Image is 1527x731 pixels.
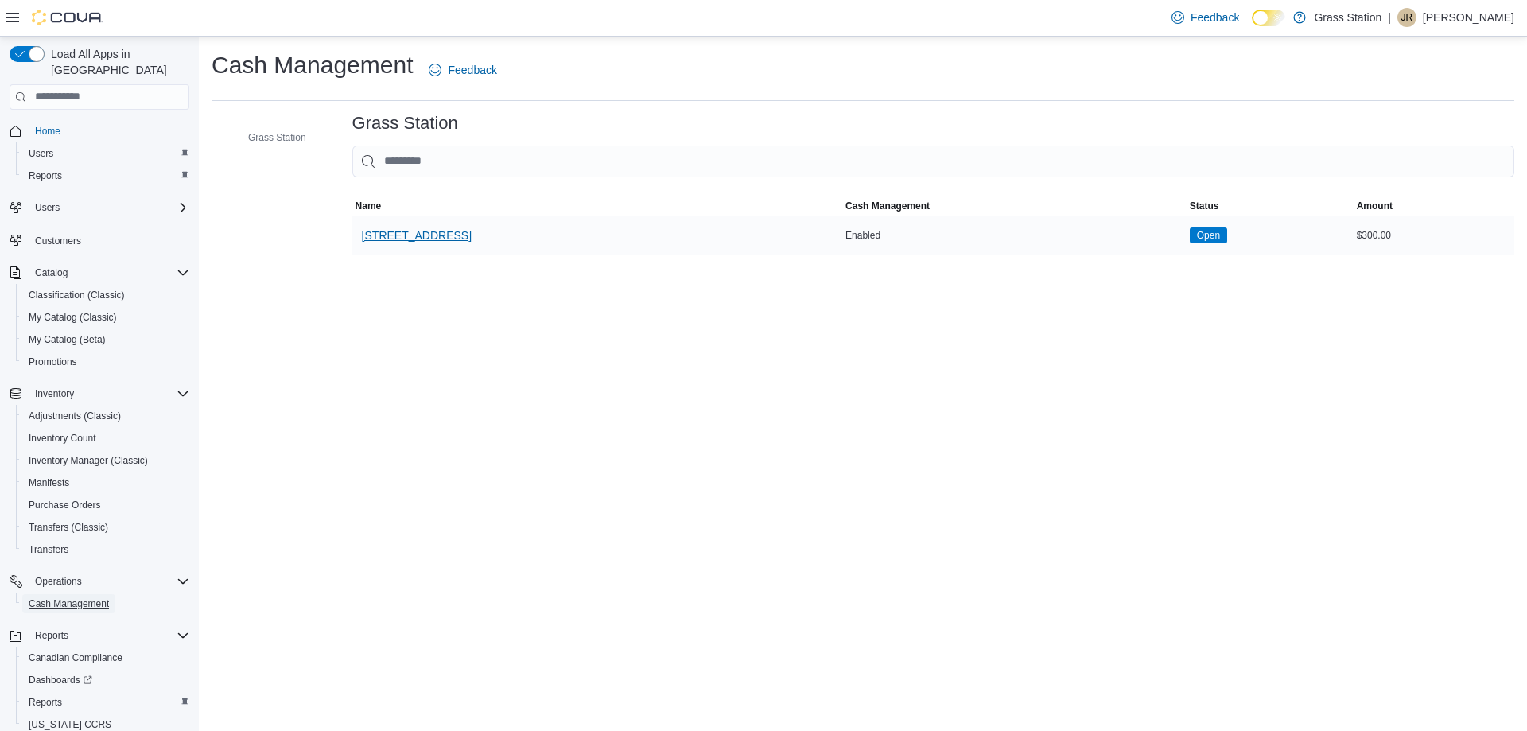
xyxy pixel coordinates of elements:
[16,449,196,472] button: Inventory Manager (Classic)
[16,142,196,165] button: Users
[22,352,84,371] a: Promotions
[16,516,196,539] button: Transfers (Classic)
[29,521,108,534] span: Transfers (Classic)
[22,594,189,613] span: Cash Management
[22,648,129,667] a: Canadian Compliance
[22,406,189,426] span: Adjustments (Classic)
[29,263,74,282] button: Catalog
[22,693,68,712] a: Reports
[29,626,189,645] span: Reports
[29,410,121,422] span: Adjustments (Classic)
[22,451,154,470] a: Inventory Manager (Classic)
[29,230,189,250] span: Customers
[29,499,101,511] span: Purchase Orders
[845,200,930,212] span: Cash Management
[22,166,189,185] span: Reports
[1357,200,1393,212] span: Amount
[448,62,496,78] span: Feedback
[29,169,62,182] span: Reports
[1354,226,1514,245] div: $300.00
[16,405,196,427] button: Adjustments (Classic)
[22,671,189,690] span: Dashboards
[29,311,117,324] span: My Catalog (Classic)
[842,196,1187,216] button: Cash Management
[22,308,189,327] span: My Catalog (Classic)
[3,196,196,219] button: Users
[1314,8,1381,27] p: Grass Station
[35,575,82,588] span: Operations
[22,473,189,492] span: Manifests
[32,10,103,25] img: Cova
[3,228,196,251] button: Customers
[29,572,88,591] button: Operations
[29,543,68,556] span: Transfers
[1165,2,1245,33] a: Feedback
[1187,196,1354,216] button: Status
[22,648,189,667] span: Canadian Compliance
[22,429,189,448] span: Inventory Count
[356,200,382,212] span: Name
[3,262,196,284] button: Catalog
[248,131,306,144] span: Grass Station
[16,691,196,714] button: Reports
[16,494,196,516] button: Purchase Orders
[29,674,92,686] span: Dashboards
[22,144,60,163] a: Users
[362,227,472,243] span: [STREET_ADDRESS]
[29,289,125,301] span: Classification (Classic)
[22,308,123,327] a: My Catalog (Classic)
[16,306,196,329] button: My Catalog (Classic)
[29,432,96,445] span: Inventory Count
[352,146,1514,177] input: This is a search bar. As you type, the results lower in the page will automatically filter.
[352,114,458,133] h3: Grass Station
[29,231,87,251] a: Customers
[35,201,60,214] span: Users
[22,518,189,537] span: Transfers (Classic)
[35,629,68,642] span: Reports
[22,518,115,537] a: Transfers (Classic)
[3,383,196,405] button: Inventory
[226,128,313,147] button: Grass Station
[29,572,189,591] span: Operations
[1197,228,1220,243] span: Open
[29,476,69,489] span: Manifests
[3,624,196,647] button: Reports
[1423,8,1514,27] p: [PERSON_NAME]
[35,266,68,279] span: Catalog
[3,119,196,142] button: Home
[22,451,189,470] span: Inventory Manager (Classic)
[16,669,196,691] a: Dashboards
[16,539,196,561] button: Transfers
[22,693,189,712] span: Reports
[22,286,131,305] a: Classification (Classic)
[29,651,122,664] span: Canadian Compliance
[22,473,76,492] a: Manifests
[29,147,53,160] span: Users
[45,46,189,78] span: Load All Apps in [GEOGRAPHIC_DATA]
[22,496,107,515] a: Purchase Orders
[29,333,106,346] span: My Catalog (Beta)
[29,384,80,403] button: Inventory
[16,647,196,669] button: Canadian Compliance
[29,121,189,141] span: Home
[422,54,503,86] a: Feedback
[22,330,189,349] span: My Catalog (Beta)
[22,540,189,559] span: Transfers
[22,330,112,349] a: My Catalog (Beta)
[16,427,196,449] button: Inventory Count
[16,329,196,351] button: My Catalog (Beta)
[356,220,478,251] button: [STREET_ADDRESS]
[29,696,62,709] span: Reports
[22,144,189,163] span: Users
[22,429,103,448] a: Inventory Count
[29,122,67,141] a: Home
[1397,8,1416,27] div: Justin Raminelli
[29,454,148,467] span: Inventory Manager (Classic)
[1252,26,1253,27] span: Dark Mode
[16,472,196,494] button: Manifests
[22,406,127,426] a: Adjustments (Classic)
[22,352,189,371] span: Promotions
[29,198,189,217] span: Users
[16,351,196,373] button: Promotions
[16,593,196,615] button: Cash Management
